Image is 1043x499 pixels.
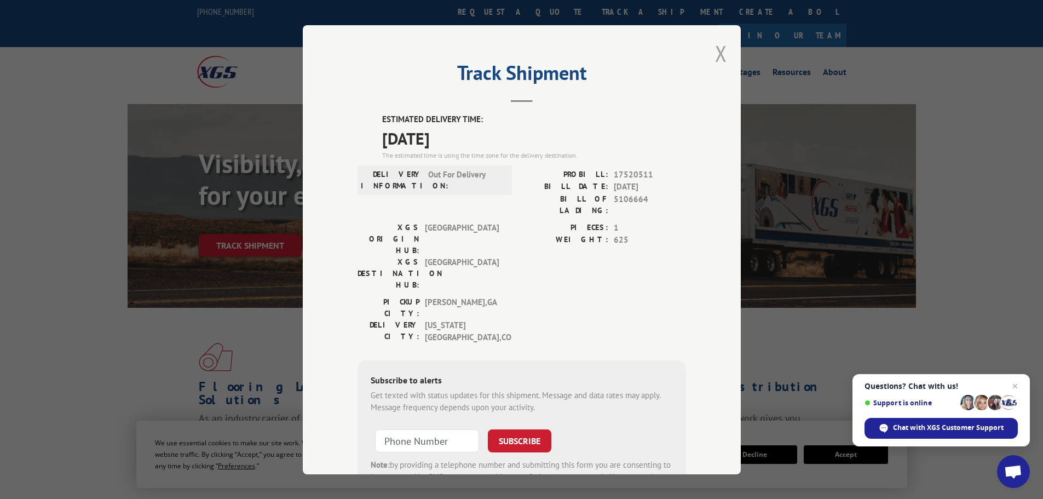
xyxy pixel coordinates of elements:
div: by providing a telephone number and submitting this form you are consenting to be contacted by SM... [371,458,673,496]
label: WEIGHT: [522,234,608,246]
span: Questions? Chat with us! [865,382,1018,391]
span: Support is online [865,399,956,407]
span: [DATE] [382,125,686,150]
label: DELIVERY CITY: [358,319,419,343]
label: ESTIMATED DELIVERY TIME: [382,113,686,126]
span: [GEOGRAPHIC_DATA] [425,221,499,256]
a: Open chat [997,455,1030,488]
span: 1 [614,221,686,234]
div: The estimated time is using the time zone for the delivery destination. [382,150,686,160]
span: [GEOGRAPHIC_DATA] [425,256,499,290]
span: [US_STATE][GEOGRAPHIC_DATA] , CO [425,319,499,343]
span: 17520511 [614,168,686,181]
label: XGS DESTINATION HUB: [358,256,419,290]
h2: Track Shipment [358,65,686,86]
label: BILL OF LADING: [522,193,608,216]
label: PROBILL: [522,168,608,181]
button: SUBSCRIBE [488,429,551,452]
span: Chat with XGS Customer Support [893,423,1004,433]
label: PIECES: [522,221,608,234]
button: Close modal [715,39,727,68]
span: [PERSON_NAME] , GA [425,296,499,319]
label: DELIVERY INFORMATION: [361,168,423,191]
span: Out For Delivery [428,168,502,191]
input: Phone Number [375,429,479,452]
span: 5106664 [614,193,686,216]
label: PICKUP CITY: [358,296,419,319]
strong: Note: [371,459,390,469]
span: [DATE] [614,181,686,193]
div: Get texted with status updates for this shipment. Message and data rates may apply. Message frequ... [371,389,673,414]
div: Subscribe to alerts [371,373,673,389]
label: XGS ORIGIN HUB: [358,221,419,256]
label: BILL DATE: [522,181,608,193]
span: 625 [614,234,686,246]
span: Chat with XGS Customer Support [865,418,1018,439]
